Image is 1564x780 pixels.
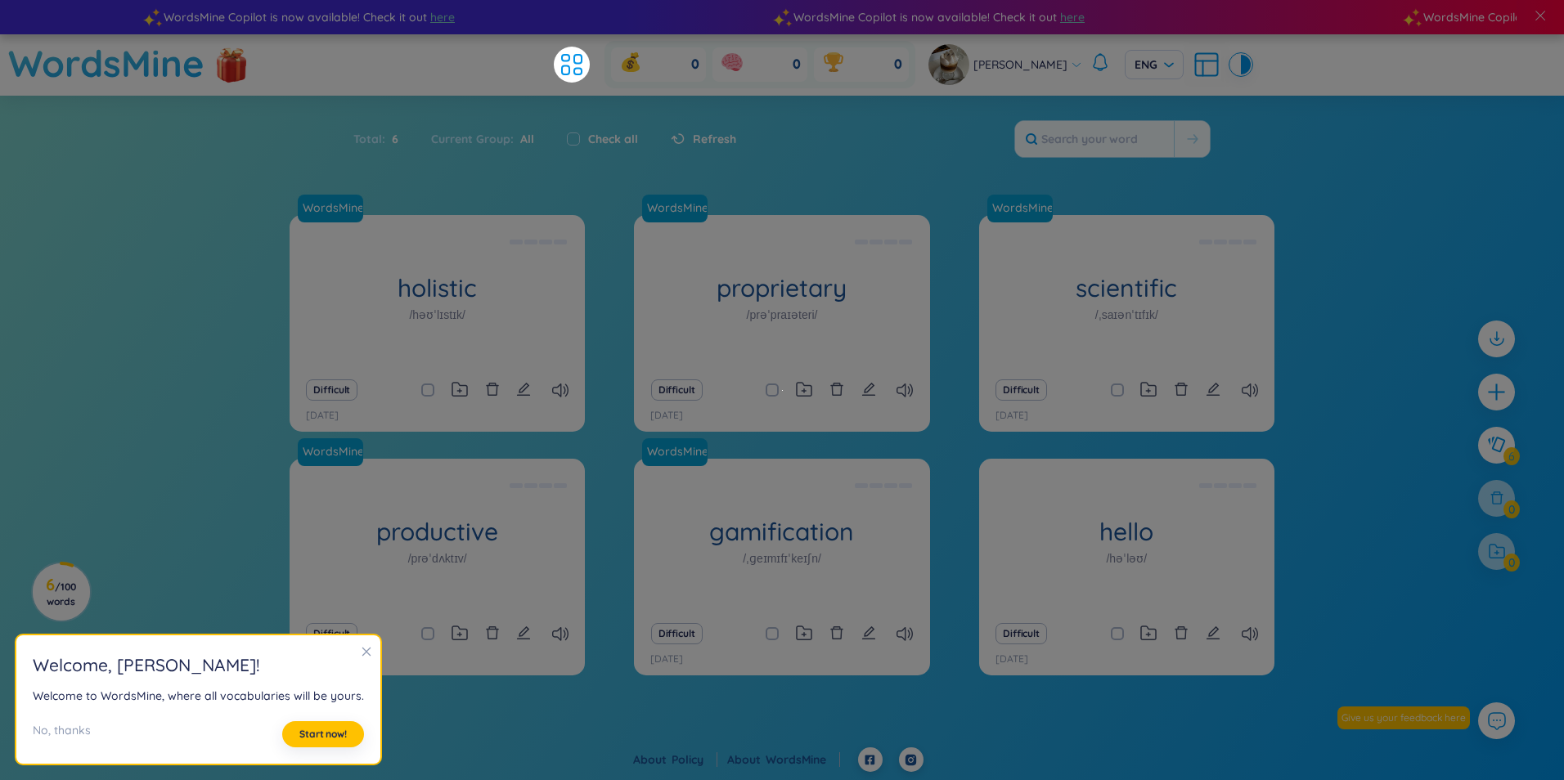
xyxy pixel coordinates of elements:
[152,8,782,26] div: WordsMine Copilot is now available! Check it out
[588,130,638,148] label: Check all
[516,379,531,401] button: edit
[306,623,357,644] button: Difficult
[290,518,585,546] h1: productive
[485,625,500,640] span: delete
[928,44,973,85] a: avatar
[1174,379,1189,401] button: delete
[485,379,500,401] button: delete
[650,408,683,424] p: [DATE]
[979,274,1274,303] h1: scientific
[33,687,364,705] div: Welcome to WordsMine, where all vocabularies will be yours.
[995,652,1028,667] p: [DATE]
[514,132,534,146] span: All
[1486,382,1507,402] span: plus
[861,379,876,401] button: edit
[651,623,703,644] button: Difficult
[829,382,844,397] span: delete
[672,752,717,767] a: Policy
[1206,379,1220,401] button: edit
[979,518,1274,546] h1: hello
[640,443,709,459] a: WordsMine
[298,195,370,222] a: WordsMine
[1174,625,1189,640] span: delete
[987,195,1059,222] a: WordsMine
[299,728,347,741] span: Start now!
[215,39,248,88] img: flashSalesIcon.a7f4f837.png
[485,382,500,397] span: delete
[995,623,1047,644] button: Difficult
[633,751,717,769] div: About
[296,443,365,459] a: WordsMine
[995,408,1028,424] p: [DATE]
[727,751,840,769] div: About
[640,199,709,216] a: WordsMine
[986,199,1054,216] a: WordsMine
[430,8,455,26] span: here
[995,379,1047,401] button: Difficult
[306,408,339,424] p: [DATE]
[485,622,500,645] button: delete
[1206,622,1220,645] button: edit
[516,622,531,645] button: edit
[1095,306,1158,324] h1: /ˌsaɪənˈtɪfɪk/
[651,379,703,401] button: Difficult
[894,56,902,74] span: 0
[928,44,969,85] img: avatar
[1015,121,1174,157] input: Search your word
[1106,549,1147,567] h1: /həˈləʊ/
[973,56,1067,74] span: [PERSON_NAME]
[47,581,76,607] span: / 100 words
[861,622,876,645] button: edit
[861,625,876,640] span: edit
[1206,382,1220,397] span: edit
[415,122,551,156] div: Current Group :
[282,721,364,747] button: Start now!
[642,438,714,466] a: WordsMine
[861,382,876,397] span: edit
[43,578,79,607] h3: 6
[693,130,736,148] span: Refresh
[634,518,929,546] h1: gamification
[747,306,818,324] h1: /prəˈpraɪəteri/
[361,646,372,657] span: close
[793,56,801,74] span: 0
[829,379,844,401] button: delete
[743,549,821,567] h1: /ˌɡeɪmɪfɪˈkeɪʃn/
[1174,382,1189,397] span: delete
[290,274,585,303] h1: holistic
[516,382,531,397] span: edit
[766,752,840,767] a: WordsMine
[8,34,204,92] a: WordsMine
[408,549,467,567] h1: /prəˈdʌktɪv/
[1206,625,1220,640] span: edit
[642,195,714,222] a: WordsMine
[409,306,465,324] h1: /həʊˈlɪstɪk/
[385,130,398,148] span: 6
[516,625,531,640] span: edit
[634,274,929,303] h1: proprietary
[296,199,365,216] a: WordsMine
[298,438,370,466] a: WordsMine
[829,622,844,645] button: delete
[1060,8,1085,26] span: here
[33,652,364,679] h2: Welcome , [PERSON_NAME] !
[306,379,357,401] button: Difficult
[782,8,1412,26] div: WordsMine Copilot is now available! Check it out
[829,625,844,640] span: delete
[353,122,415,156] div: Total :
[650,652,683,667] p: [DATE]
[1174,622,1189,645] button: delete
[33,721,91,747] div: No, thanks
[1135,56,1174,73] span: ENG
[691,56,699,74] span: 0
